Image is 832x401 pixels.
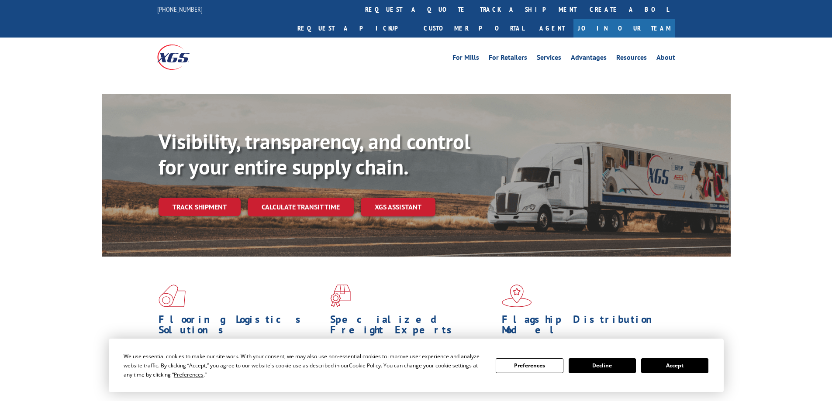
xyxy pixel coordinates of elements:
[641,358,708,373] button: Accept
[452,54,479,64] a: For Mills
[502,284,532,307] img: xgs-icon-flagship-distribution-model-red
[159,284,186,307] img: xgs-icon-total-supply-chain-intelligence-red
[159,198,241,216] a: Track shipment
[124,352,485,379] div: We use essential cookies to make our site work. With your consent, we may also use non-essential ...
[496,358,563,373] button: Preferences
[174,371,204,378] span: Preferences
[361,198,435,216] a: XGS ASSISTANT
[573,19,675,38] a: Join Our Team
[571,54,607,64] a: Advantages
[330,284,351,307] img: xgs-icon-focused-on-flooring-red
[502,314,667,339] h1: Flagship Distribution Model
[109,339,724,392] div: Cookie Consent Prompt
[330,314,495,339] h1: Specialized Freight Experts
[159,314,324,339] h1: Flooring Logistics Solutions
[656,54,675,64] a: About
[616,54,647,64] a: Resources
[157,5,203,14] a: [PHONE_NUMBER]
[531,19,573,38] a: Agent
[349,362,381,369] span: Cookie Policy
[489,54,527,64] a: For Retailers
[159,128,470,180] b: Visibility, transparency, and control for your entire supply chain.
[537,54,561,64] a: Services
[569,358,636,373] button: Decline
[417,19,531,38] a: Customer Portal
[248,198,354,216] a: Calculate transit time
[291,19,417,38] a: Request a pickup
